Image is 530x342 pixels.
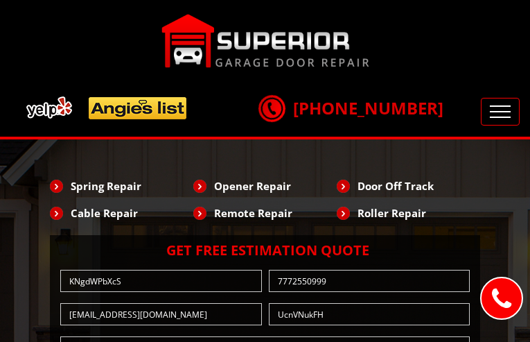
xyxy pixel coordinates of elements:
[50,201,193,225] li: Cable Repair
[60,270,262,292] input: Name
[258,96,443,119] a: [PHONE_NUMBER]
[60,303,262,325] input: Enter email
[337,201,480,225] li: Roller Repair
[254,91,289,126] img: call.png
[161,14,369,68] img: Superior.png
[193,201,337,225] li: Remote Repair
[57,242,473,259] h2: Get Free Estimation Quote
[337,174,480,198] li: Door Off Track
[50,174,193,198] li: Spring Repair
[481,98,520,126] button: Toggle navigation
[269,303,470,325] input: Zip
[193,174,337,198] li: Opener Repair
[269,270,470,292] input: Phone
[21,91,193,125] img: add.png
